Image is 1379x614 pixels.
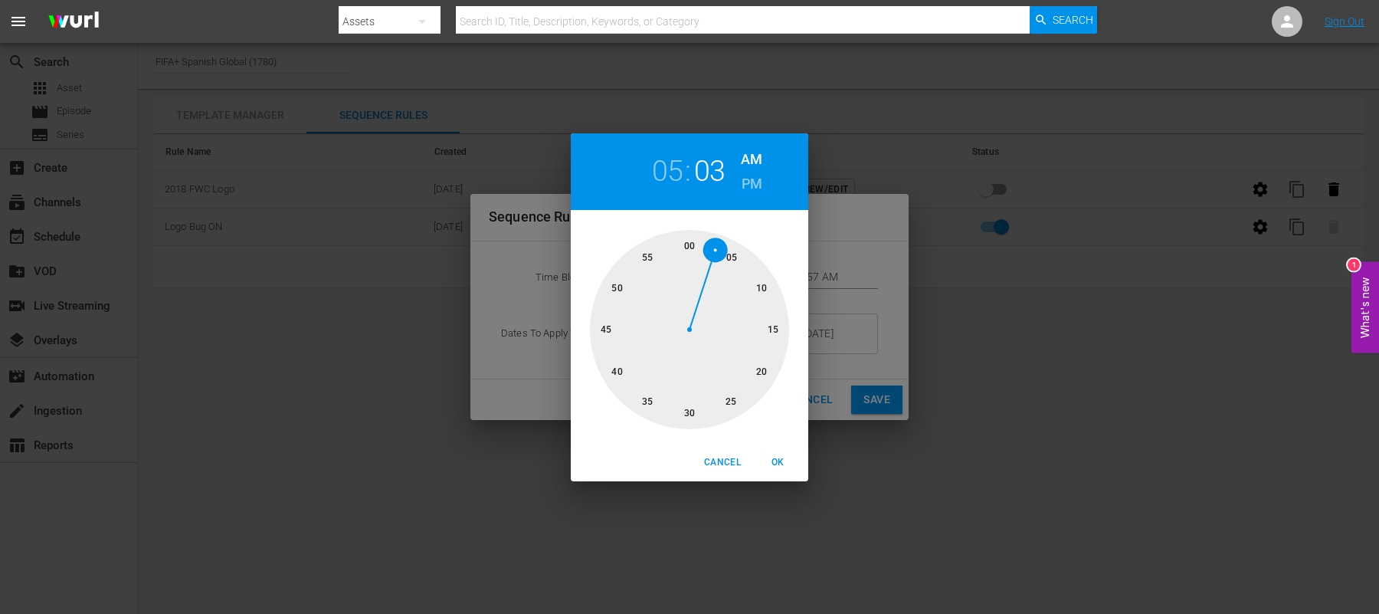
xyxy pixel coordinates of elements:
[704,455,741,471] span: Cancel
[1351,261,1379,353] button: Open Feedback Widget
[741,172,762,196] button: PM
[652,154,683,189] button: 05
[9,12,28,31] span: menu
[1053,6,1093,34] span: Search
[685,154,691,189] h2: :
[37,4,110,40] img: ans4CAIJ8jUAAAAAAAAAAAAAAAAAAAAAAAAgQb4GAAAAAAAAAAAAAAAAAAAAAAAAJMjXAAAAAAAAAAAAAAAAAAAAAAAAgAT5G...
[1348,258,1360,271] div: 1
[1325,15,1364,28] a: Sign Out
[753,450,802,475] button: OK
[742,172,762,196] h6: PM
[694,154,726,189] button: 03
[741,147,762,172] button: AM
[759,455,796,471] span: OK
[698,450,747,475] button: Cancel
